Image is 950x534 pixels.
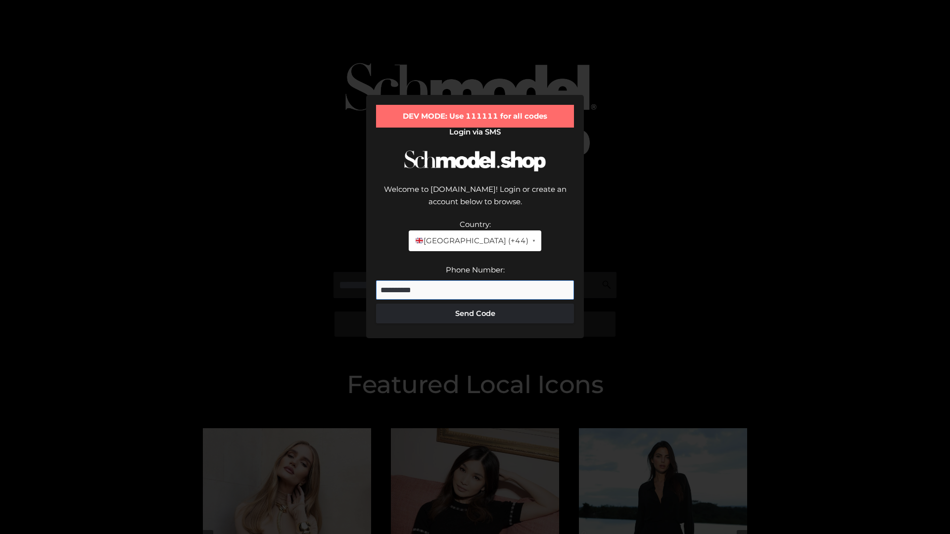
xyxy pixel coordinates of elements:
[376,128,574,136] h2: Login via SMS
[460,220,491,229] label: Country:
[401,141,549,180] img: Schmodel Logo
[376,183,574,218] div: Welcome to [DOMAIN_NAME]! Login or create an account below to browse.
[416,237,423,244] img: 🇬🇧
[376,304,574,323] button: Send Code
[415,234,528,247] span: [GEOGRAPHIC_DATA] (+44)
[446,265,505,274] label: Phone Number:
[376,105,574,128] div: DEV MODE: Use 111111 for all codes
